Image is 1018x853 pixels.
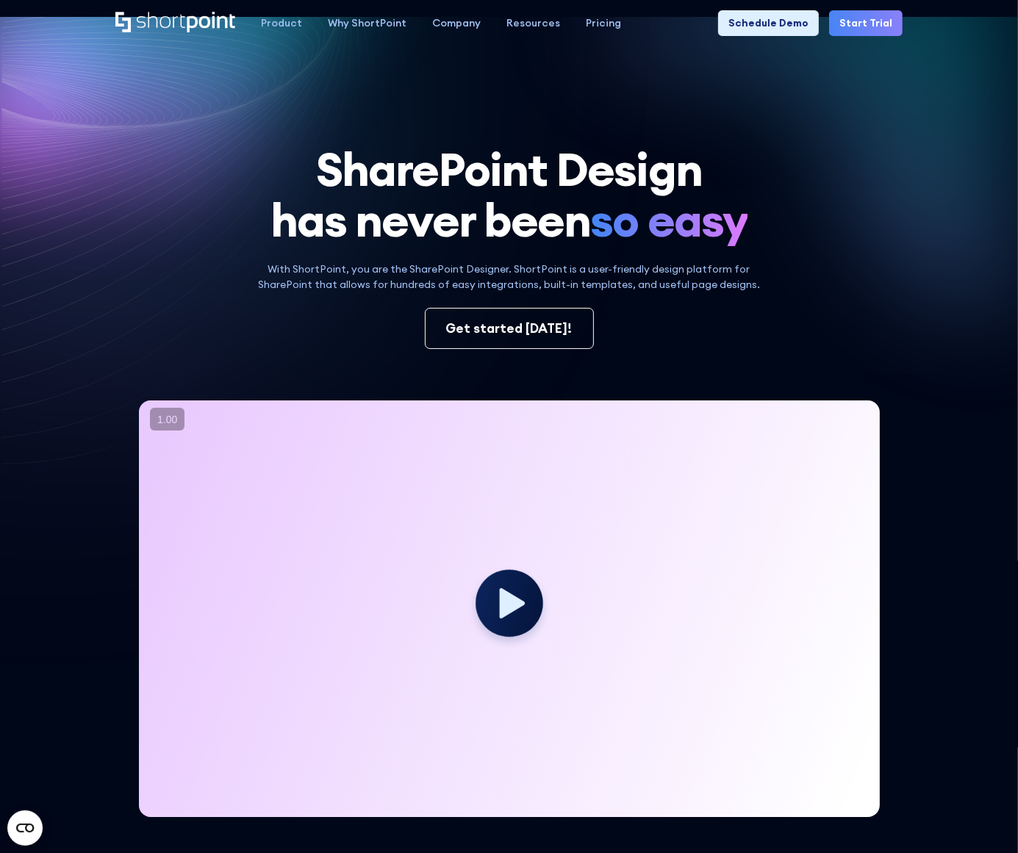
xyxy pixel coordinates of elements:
div: Get started [DATE]! [446,319,573,338]
a: Start Trial [829,10,903,36]
span: so easy [590,195,748,245]
a: Resources [493,10,573,36]
div: Product [261,15,302,31]
iframe: Chat Widget [944,782,1018,853]
a: Product [248,10,315,36]
a: Why ShortPoint [315,10,419,36]
a: Schedule Demo [718,10,819,36]
a: Home [115,12,235,34]
h1: SharePoint Design has never been [115,144,903,246]
div: Company [432,15,481,31]
div: Resources [506,15,560,31]
div: Pricing [586,15,621,31]
a: Get started [DATE]! [425,308,594,349]
a: Company [419,10,493,36]
div: Why ShortPoint [328,15,406,31]
a: Pricing [573,10,634,36]
button: Open CMP widget [7,810,43,846]
p: With ShortPoint, you are the SharePoint Designer. ShortPoint is a user-friendly design platform f... [248,262,770,292]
